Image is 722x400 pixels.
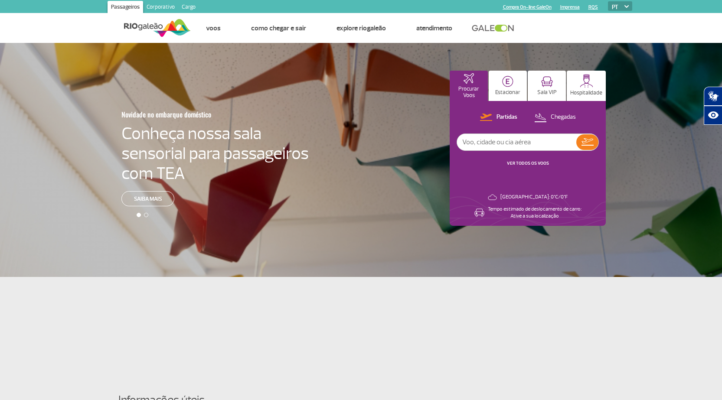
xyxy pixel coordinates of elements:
[502,76,513,87] img: carParkingHome.svg
[336,24,386,33] a: Explore RIOgaleão
[416,24,452,33] a: Atendimento
[500,194,568,201] p: [GEOGRAPHIC_DATA]: 0°C/0°F
[206,24,221,33] a: Voos
[504,160,552,167] button: VER TODOS OS VOOS
[143,1,178,15] a: Corporativo
[532,112,578,123] button: Chegadas
[528,71,566,101] button: Sala VIP
[121,191,174,206] a: Saiba mais
[477,112,520,123] button: Partidas
[108,1,143,15] a: Passageiros
[704,87,722,106] button: Abrir tradutor de língua de sinais.
[704,106,722,125] button: Abrir recursos assistivos.
[567,71,606,101] button: Hospitalidade
[178,1,199,15] a: Cargo
[251,24,306,33] a: Como chegar e sair
[551,113,576,121] p: Chegadas
[588,4,598,10] a: RQS
[507,160,549,166] a: VER TODOS OS VOOS
[560,4,580,10] a: Imprensa
[489,71,527,101] button: Estacionar
[454,86,484,99] p: Procurar Voos
[488,206,582,220] p: Tempo estimado de deslocamento de carro: Ative a sua localização
[503,4,552,10] a: Compra On-line GaleOn
[450,71,488,101] button: Procurar Voos
[537,89,557,96] p: Sala VIP
[497,113,517,121] p: Partidas
[541,76,553,87] img: vipRoom.svg
[121,105,266,124] h3: Novidade no embarque doméstico
[570,90,602,96] p: Hospitalidade
[457,134,576,150] input: Voo, cidade ou cia aérea
[495,89,520,96] p: Estacionar
[704,87,722,125] div: Plugin de acessibilidade da Hand Talk.
[464,73,474,84] img: airplaneHomeActive.svg
[580,74,593,88] img: hospitality.svg
[121,124,309,183] h4: Conheça nossa sala sensorial para passageiros com TEA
